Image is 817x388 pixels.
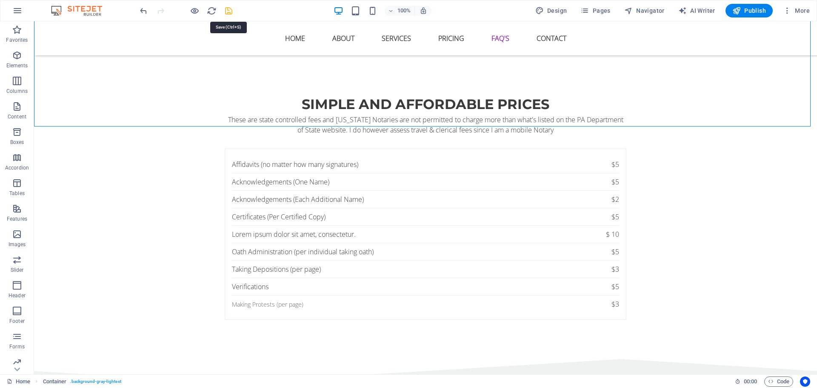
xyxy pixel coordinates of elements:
p: Features [7,216,27,222]
span: Click to select. Double-click to edit [43,377,67,387]
a: Click to cancel selection. Double-click to open Pages [7,377,30,387]
i: On resize automatically adjust zoom level to fit chosen device. [420,7,427,14]
button: Publish [726,4,773,17]
p: Accordion [5,164,29,171]
button: AI Writer [675,4,719,17]
button: 100% [385,6,415,16]
span: More [783,6,810,15]
button: reload [206,6,217,16]
button: Navigator [621,4,668,17]
p: Elements [6,62,28,69]
h6: 100% [397,6,411,16]
nav: breadcrumb [43,377,121,387]
span: 00 00 [744,377,757,387]
div: Design (Ctrl+Alt+Y) [532,4,571,17]
button: undo [138,6,149,16]
p: Footer [9,318,25,325]
p: Columns [6,88,28,95]
i: Undo: Change text (Ctrl+Z) [139,6,149,16]
span: AI Writer [678,6,715,15]
p: Slider [11,267,24,273]
button: Design [532,4,571,17]
p: Boxes [10,139,24,146]
span: Pages [580,6,610,15]
button: Usercentrics [800,377,810,387]
span: : [750,378,751,385]
button: save [223,6,234,16]
p: Forms [9,343,25,350]
button: More [780,4,813,17]
span: Navigator [624,6,665,15]
span: Code [768,377,789,387]
span: Design [535,6,567,15]
h6: Session time [735,377,757,387]
button: Pages [577,4,614,17]
img: Editor Logo [49,6,113,16]
button: Code [764,377,793,387]
p: Favorites [6,37,28,43]
p: Images [9,241,26,248]
span: Publish [732,6,766,15]
p: Tables [9,190,25,197]
p: Content [8,113,26,120]
span: . background-gray-lightest [70,377,121,387]
p: Header [9,292,26,299]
